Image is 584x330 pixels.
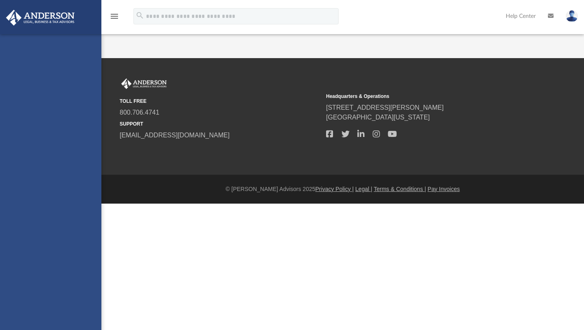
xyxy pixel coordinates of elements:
[109,15,119,21] a: menu
[120,98,320,105] small: TOLL FREE
[101,185,584,193] div: © [PERSON_NAME] Advisors 2025
[316,186,354,192] a: Privacy Policy |
[326,93,527,100] small: Headquarters & Operations
[120,109,159,116] a: 800.706.4741
[326,114,430,121] a: [GEOGRAPHIC_DATA][US_STATE]
[374,186,426,192] a: Terms & Conditions |
[326,104,444,111] a: [STREET_ADDRESS][PERSON_NAME]
[120,132,230,139] a: [EMAIL_ADDRESS][DOMAIN_NAME]
[355,186,372,192] a: Legal |
[566,10,578,22] img: User Pic
[4,10,77,26] img: Anderson Advisors Platinum Portal
[109,11,119,21] i: menu
[120,120,320,128] small: SUPPORT
[120,78,168,89] img: Anderson Advisors Platinum Portal
[427,186,459,192] a: Pay Invoices
[135,11,144,20] i: search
